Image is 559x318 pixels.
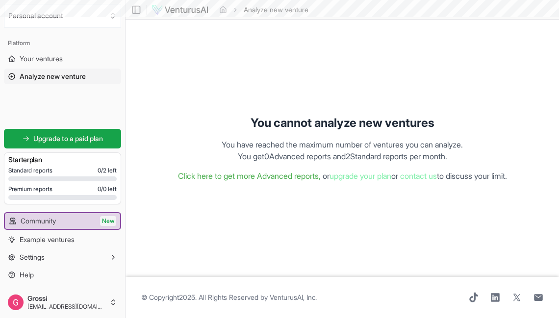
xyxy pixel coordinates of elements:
[5,213,120,229] a: CommunityNew
[16,16,24,24] img: logo_orange.svg
[4,291,121,314] button: Grossi[EMAIL_ADDRESS][DOMAIN_NAME]
[141,293,317,302] span: © Copyright 2025 . All Rights Reserved by .
[8,294,24,310] img: ACg8ocIW-dAbWPtVSUFjN-M_IcGLmsnOjMFq1uOJdvCNDPeJw2wCQhg=s96-c
[33,134,103,144] span: Upgrade to a paid plan
[20,252,45,262] span: Settings
[270,293,315,301] a: VenturusAI, Inc
[330,171,391,181] a: upgrade your plan
[222,139,463,162] p: You have reached the maximum number of ventures you can analyze. Y ou get 0 Advanced reports and ...
[25,25,110,33] div: Domínio: [DOMAIN_NAME]
[27,16,48,24] div: v 4.0.25
[4,129,121,148] a: Upgrade to a paid plan
[21,216,56,226] span: Community
[8,155,117,165] h3: Starter plan
[16,25,24,33] img: website_grey.svg
[41,57,49,65] img: tab_domain_overview_orange.svg
[20,54,63,64] span: Your ventures
[103,57,111,65] img: tab_keywords_by_traffic_grey.svg
[27,303,105,311] span: [EMAIL_ADDRESS][DOMAIN_NAME]
[4,51,121,67] a: Your ventures
[8,185,52,193] span: Premium reports
[98,185,117,193] span: 0 / 0 left
[98,167,117,174] span: 0 / 2 left
[114,58,157,64] div: Palavras-chave
[4,232,121,247] a: Example ventures
[178,171,321,181] a: Click here to get more Advanced reports,
[400,171,437,181] a: contact us
[4,249,121,265] button: Settings
[251,115,434,131] h1: You cannot analyze new ventures
[20,72,86,81] span: Analyze new venture
[100,216,116,226] span: New
[4,35,121,51] div: Platform
[4,69,121,84] a: Analyze new venture
[20,235,75,245] span: Example ventures
[8,167,52,174] span: Standard reports
[27,294,105,303] span: Grossi
[4,267,121,283] a: Help
[178,170,507,182] p: or or to discuss your limit.
[20,270,34,280] span: Help
[51,58,75,64] div: Domínio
